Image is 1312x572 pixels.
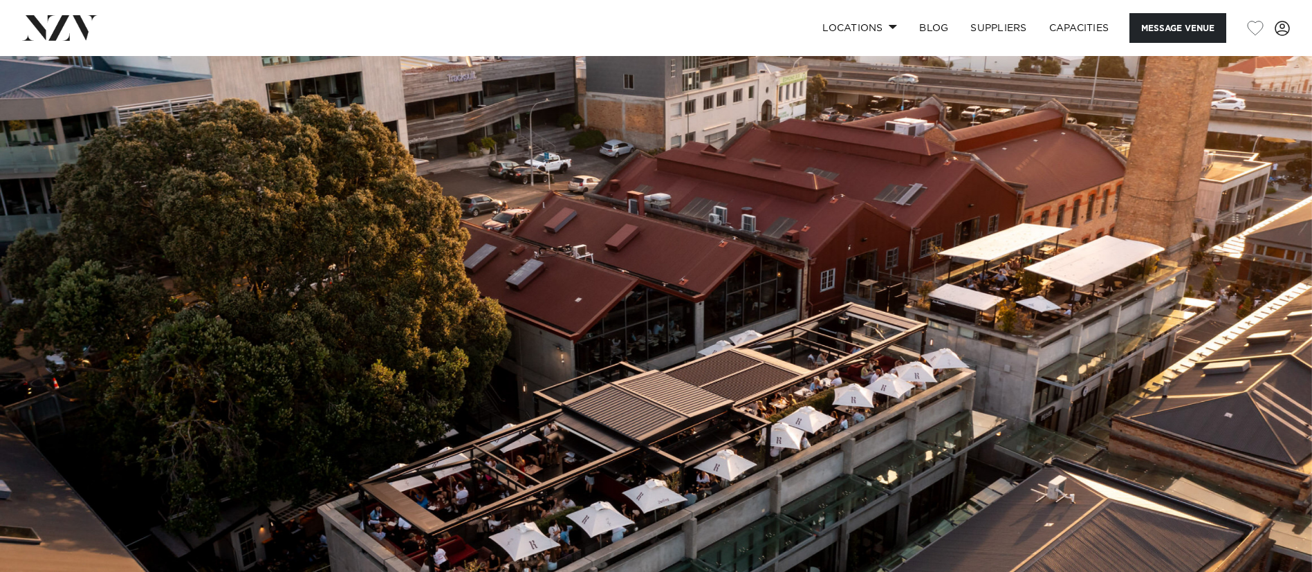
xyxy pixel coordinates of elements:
[1129,13,1226,43] button: Message Venue
[811,13,908,43] a: Locations
[22,15,98,40] img: nzv-logo.png
[908,13,959,43] a: BLOG
[959,13,1037,43] a: SUPPLIERS
[1038,13,1120,43] a: Capacities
